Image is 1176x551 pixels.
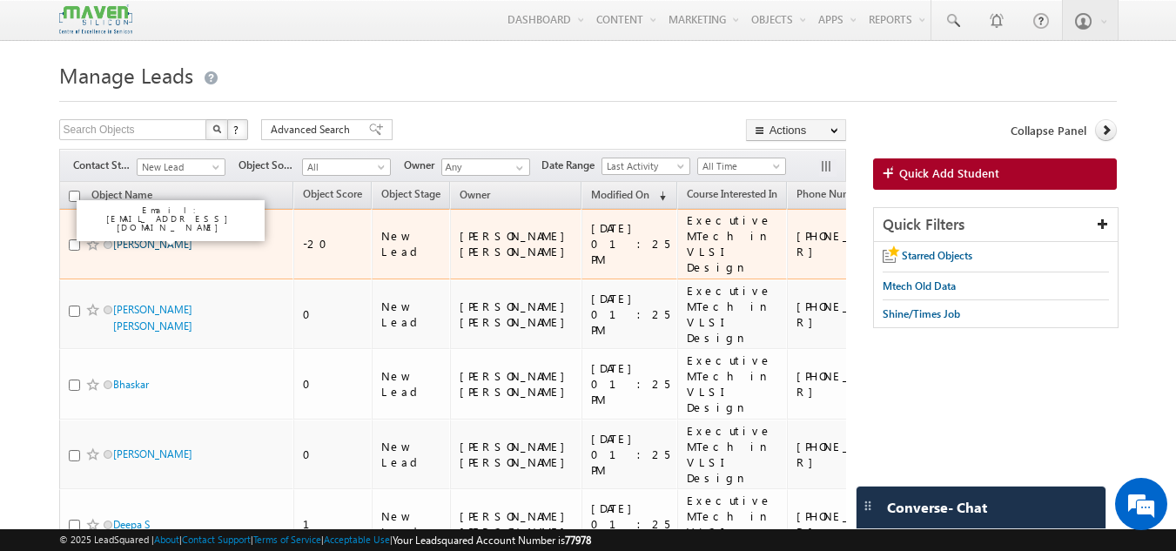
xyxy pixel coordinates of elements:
span: Collapse Panel [1011,123,1086,138]
div: [DATE] 01:25 PM [591,360,669,407]
a: Show All Items [507,159,528,177]
span: Owner [460,188,490,201]
a: Last Activity [601,158,690,175]
div: [PERSON_NAME] [PERSON_NAME] [460,508,574,540]
a: All Time [697,158,786,175]
div: [PERSON_NAME] [PERSON_NAME] [460,439,574,470]
a: Deepa S [113,518,150,531]
span: Quick Add Student [899,165,999,181]
span: (sorted descending) [652,189,666,203]
a: Contact Support [182,534,251,545]
span: © 2025 LeadSquared | | | | | [59,532,591,548]
span: New Lead [138,159,220,175]
div: [DATE] 01:25 PM [591,431,669,478]
span: 77978 [565,534,591,547]
div: [PHONE_NUMBER] [796,439,910,470]
div: [PHONE_NUMBER] [796,228,910,259]
img: Search [212,124,221,133]
span: All Time [698,158,781,174]
div: Executive MTech in VLSI Design [687,423,779,486]
span: Converse - Chat [887,500,987,515]
span: All [303,159,386,175]
img: carter-drag [861,499,875,513]
div: [DATE] 01:25 PM [591,291,669,338]
a: Acceptable Use [324,534,390,545]
div: New Lead [381,368,442,400]
span: Advanced Search [271,122,355,138]
span: Modified On [591,188,649,201]
div: [DATE] 01:25 PM [591,501,669,548]
a: New Lead [137,158,225,176]
a: Modified On (sorted descending) [582,185,675,207]
div: New Lead [381,439,442,470]
div: [PERSON_NAME] [PERSON_NAME] [460,368,574,400]
a: [PERSON_NAME] [PERSON_NAME] [113,303,192,333]
span: Last Activity [602,158,685,174]
div: [PHONE_NUMBER] [796,508,910,540]
a: Course Interested In [678,185,786,207]
a: [PERSON_NAME] [113,238,192,251]
div: Executive MTech in VLSI Design [687,353,779,415]
div: New Lead [381,299,442,330]
span: Phone Number [796,187,867,200]
a: Object Name [83,185,161,208]
span: Object Stage [381,187,440,200]
img: Custom Logo [59,4,132,35]
a: All [302,158,391,176]
a: Terms of Service [253,534,321,545]
button: ? [227,119,248,140]
div: 0 [303,447,364,462]
div: Executive MTech in VLSI Design [687,283,779,346]
div: [DATE] 01:25 PM [591,220,669,267]
div: [PERSON_NAME] [PERSON_NAME] [460,228,574,259]
div: 1 [303,516,364,532]
span: Course Interested In [687,187,777,200]
div: New Lead [381,508,442,540]
div: 0 [303,376,364,392]
span: Shine/Times Job [883,307,960,320]
a: Object Score [294,185,371,207]
span: Manage Leads [59,61,193,89]
a: Bhaskar [113,378,149,391]
p: Email: [EMAIL_ADDRESS][DOMAIN_NAME] [84,205,258,232]
a: About [154,534,179,545]
span: Starred Objects [902,249,972,262]
span: Mtech Old Data [883,279,956,292]
span: Object Source [239,158,302,173]
div: Executive MTech in VLSI Design [687,212,779,275]
span: Your Leadsquared Account Number is [393,534,591,547]
div: 0 [303,306,364,322]
span: Owner [404,158,441,173]
input: Type to Search [441,158,530,176]
div: New Lead [381,228,442,259]
button: Actions [746,119,846,141]
span: Object Score [303,187,362,200]
div: [PHONE_NUMBER] [796,368,910,400]
div: Quick Filters [874,208,1119,242]
span: ? [233,122,241,137]
div: -20 [303,236,364,252]
span: Date Range [541,158,601,173]
span: Contact Stage [73,158,137,173]
a: Object Stage [373,185,449,207]
div: [PERSON_NAME] [PERSON_NAME] [460,299,574,330]
a: Quick Add Student [873,158,1118,190]
a: [PERSON_NAME] [113,447,192,460]
input: Check all records [69,191,80,202]
a: Phone Number [788,185,876,207]
div: [PHONE_NUMBER] [796,299,910,330]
